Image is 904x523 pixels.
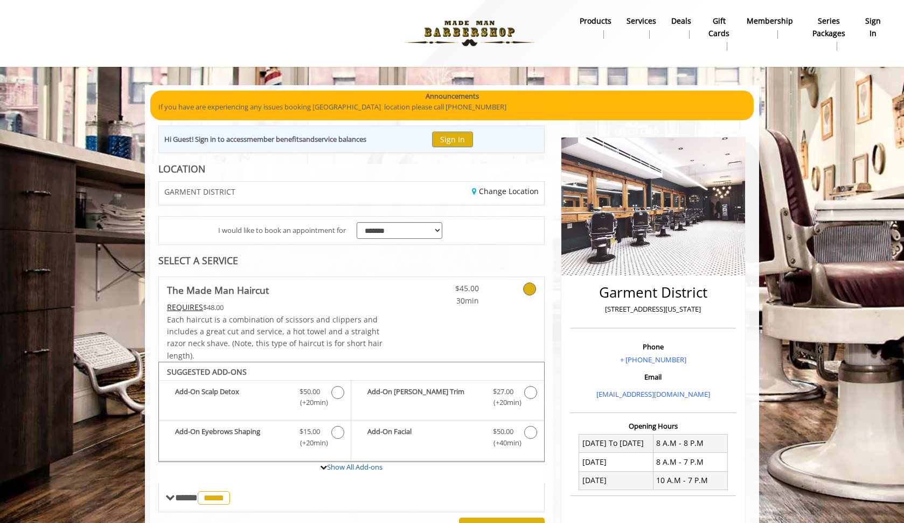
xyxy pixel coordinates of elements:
[357,426,538,451] label: Add-On Facial
[164,188,235,196] span: GARMENT DISTRICT
[487,437,519,449] span: (+40min )
[671,15,691,27] b: Deals
[395,4,544,63] img: Made Man Barbershop logo
[571,422,736,430] h3: Opening Hours
[315,134,366,144] b: service balances
[367,386,482,409] b: Add-On [PERSON_NAME] Trim
[579,434,653,452] td: [DATE] To [DATE]
[300,426,320,437] span: $15.00
[167,301,384,313] div: $48.00
[426,91,479,102] b: Announcements
[706,15,732,39] b: gift cards
[572,13,619,42] a: Productsproducts
[573,373,733,381] h3: Email
[619,13,664,42] a: ServicesServices
[294,397,326,408] span: (+20min )
[579,471,653,490] td: [DATE]
[596,389,710,399] a: [EMAIL_ADDRESS][DOMAIN_NAME]
[472,186,539,196] a: Change Location
[857,13,888,42] a: sign insign in
[653,453,727,471] td: 8 A.M - 7 P.M
[175,426,289,449] b: Add-On Eyebrows Shaping
[620,355,686,364] a: + [PHONE_NUMBER]
[579,453,653,471] td: [DATE]
[158,162,205,175] b: LOCATION
[493,386,513,397] span: $27.00
[801,13,857,53] a: Series packagesSeries packages
[808,15,850,39] b: Series packages
[487,397,519,408] span: (+20min )
[300,386,320,397] span: $50.00
[167,302,203,312] span: This service needs some Advance to be paid before we block your appointment
[699,13,739,53] a: Gift cardsgift cards
[158,101,746,113] p: If you have are experiencing any issues booking [GEOGRAPHIC_DATA] location please call [PHONE_NUM...
[164,426,345,451] label: Add-On Eyebrows Shaping
[573,343,733,350] h3: Phone
[432,132,473,147] button: Sign In
[367,426,482,449] b: Add-On Facial
[653,471,727,490] td: 10 A.M - 7 P.M
[158,256,545,266] div: SELECT A SERVICE
[164,386,345,411] label: Add-On Scalp Detox
[493,426,513,437] span: $50.00
[167,314,383,361] span: Each haircut is a combination of scissors and clippers and includes a great cut and service, a ho...
[739,13,801,42] a: MembershipMembership
[415,295,479,307] span: 30min
[573,285,733,300] h2: Garment District
[664,13,699,42] a: DealsDeals
[167,367,247,377] b: SUGGESTED ADD-ONS
[653,434,727,452] td: 8 A.M - 8 P.M
[747,15,793,27] b: Membership
[247,134,302,144] b: member benefits
[158,362,545,462] div: The Made Man Haircut Add-onS
[294,437,326,449] span: (+20min )
[357,386,538,411] label: Add-On Beard Trim
[218,225,346,236] span: I would like to book an appointment for
[164,134,366,145] div: Hi Guest! Sign in to access and
[627,15,656,27] b: Services
[573,304,733,315] p: [STREET_ADDRESS][US_STATE]
[167,283,269,298] b: The Made Man Haircut
[327,462,383,472] a: Show All Add-ons
[865,15,881,39] b: sign in
[580,15,611,27] b: products
[415,283,479,294] span: $45.00
[175,386,289,409] b: Add-On Scalp Detox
